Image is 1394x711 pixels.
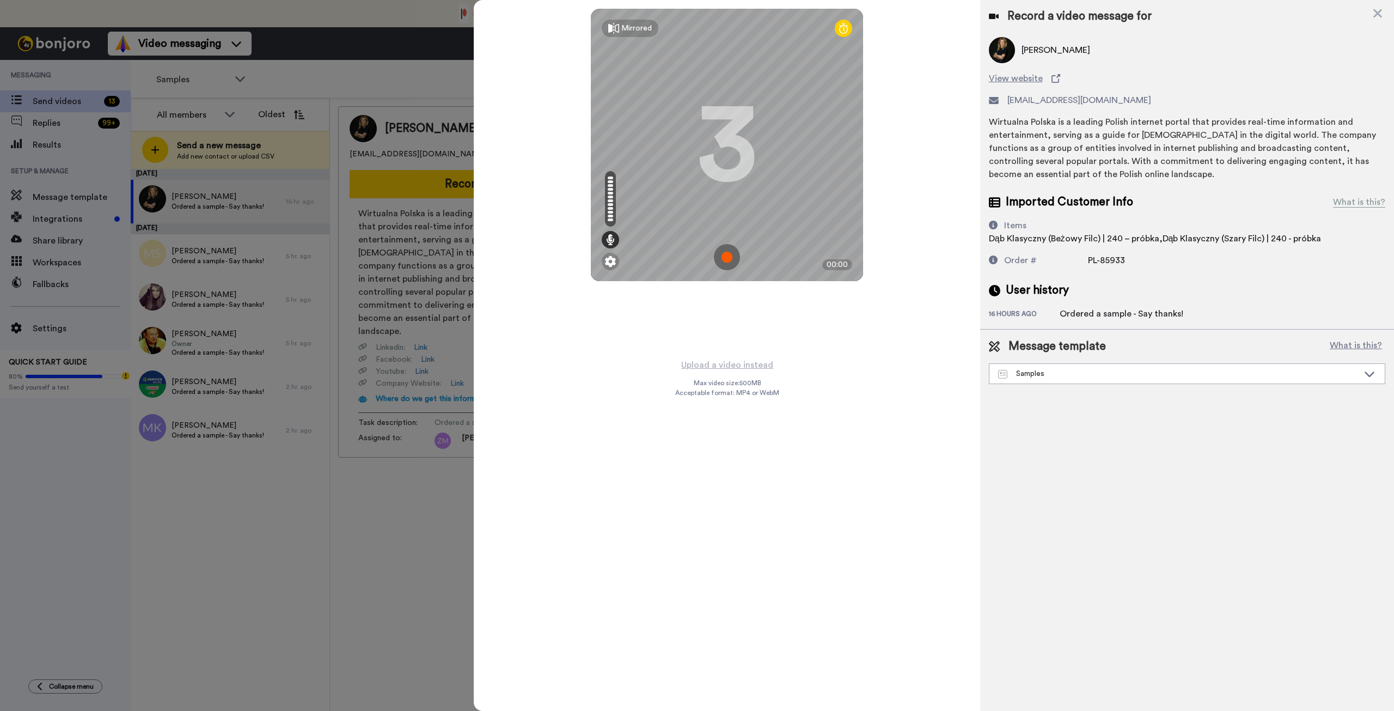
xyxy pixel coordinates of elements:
[1008,338,1106,355] span: Message template
[989,309,1060,320] div: 16 hours ago
[1006,282,1069,299] span: User history
[1060,307,1183,320] div: Ordered a sample - Say thanks!
[697,104,757,186] div: 3
[693,379,761,387] span: Max video size: 500 MB
[822,259,852,270] div: 00:00
[605,256,616,267] img: ic_gear.svg
[998,368,1359,379] div: Samples
[1006,194,1133,210] span: Imported Customer Info
[675,388,779,397] span: Acceptable format: MP4 or WebM
[1088,256,1125,265] span: PL-85933
[1333,196,1385,209] div: What is this?
[1004,254,1037,267] div: Order #
[1326,338,1385,355] button: What is this?
[678,358,777,372] button: Upload a video instead
[714,244,740,270] img: ic_record_start.svg
[1007,94,1151,107] span: [EMAIL_ADDRESS][DOMAIN_NAME]
[998,370,1007,379] img: Message-temps.svg
[989,234,1322,243] span: Dąb Klasyczny (Beżowy Filc) | 240 – próbka,Dąb Klasyczny (Szary Filc) | 240 - próbka
[1004,219,1026,232] div: Items
[989,116,1385,181] div: Wirtualna Polska is a leading Polish internet portal that provides real-time information and ente...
